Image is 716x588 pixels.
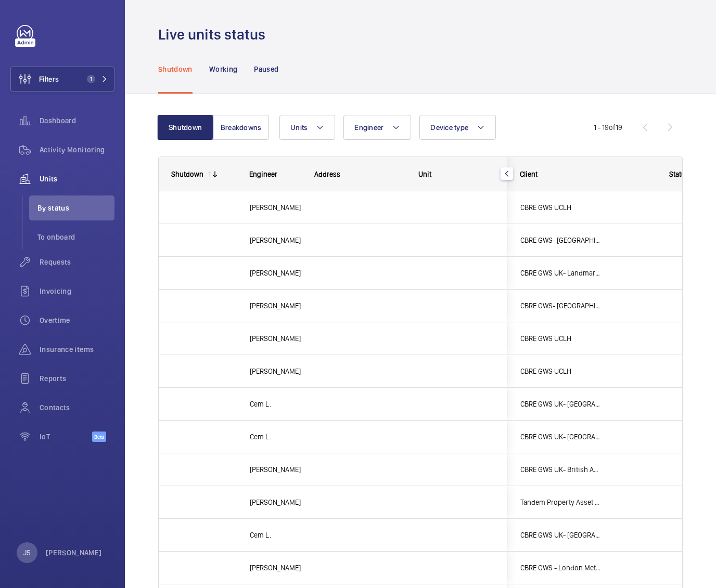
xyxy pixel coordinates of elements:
[250,267,301,279] span: [PERSON_NAME]
[87,75,95,83] span: 1
[249,170,277,178] span: Engineer
[40,174,114,184] span: Units
[418,170,495,178] div: Unit
[209,64,237,74] p: Working
[520,529,600,541] span: CBRE GWS UK- [GEOGRAPHIC_DATA] ([GEOGRAPHIC_DATA])
[520,202,600,214] span: CBRE GWS UCLH
[250,365,301,377] span: [PERSON_NAME]
[39,74,59,84] span: Filters
[40,432,92,442] span: IoT
[250,234,301,246] span: [PERSON_NAME]
[314,170,340,178] span: Address
[46,547,102,558] p: [PERSON_NAME]
[520,234,600,246] span: CBRE GWS- [GEOGRAPHIC_DATA] ([GEOGRAPHIC_DATA])
[40,402,114,413] span: Contacts
[520,333,600,345] span: CBRE GWS UCLH
[250,333,301,345] span: [PERSON_NAME]
[157,115,213,140] button: Shutdown
[520,365,600,377] span: CBRE GWS UCLH
[250,398,301,410] span: Cem L.
[520,398,600,410] span: CBRE GWS UK- [GEOGRAPHIC_DATA] ([GEOGRAPHIC_DATA])
[250,431,301,443] span: Cem L.
[37,203,114,213] span: By status
[354,123,383,132] span: Engineer
[520,300,600,312] span: CBRE GWS- [GEOGRAPHIC_DATA] ([GEOGRAPHIC_DATA])
[419,115,496,140] button: Device type
[520,562,600,574] span: CBRE GWS - London Met Uni
[158,25,272,44] h1: Live units status
[40,145,114,155] span: Activity Monitoring
[37,232,114,242] span: To onboard
[250,496,301,508] span: [PERSON_NAME]
[171,170,203,178] div: Shutdown
[213,115,269,140] button: Breakdowns
[430,123,468,132] span: Device type
[250,464,301,476] span: [PERSON_NAME]
[250,562,301,574] span: [PERSON_NAME]
[290,123,308,132] span: Units
[343,115,411,140] button: Engineer
[23,547,31,558] p: JS
[158,64,193,74] p: Shutdown
[250,202,301,214] span: [PERSON_NAME]
[594,124,622,131] span: 1 - 19 19
[520,464,600,476] span: CBRE GWS UK- British American Tobacco Globe House
[40,315,114,325] span: Overtime
[520,267,600,279] span: CBRE GWS UK- Landmark [GEOGRAPHIC_DATA]
[92,432,106,442] span: Beta
[520,496,600,508] span: Tandem Property Asset Management
[669,170,689,178] span: Status
[279,115,335,140] button: Units
[40,344,114,355] span: Insurance items
[520,170,538,178] span: Client
[40,373,114,384] span: Reports
[520,431,600,443] span: CBRE GWS UK- [GEOGRAPHIC_DATA] ([GEOGRAPHIC_DATA])
[609,123,616,132] span: of
[254,64,278,74] p: Paused
[250,529,301,541] span: Cem L.
[40,286,114,296] span: Invoicing
[250,300,301,312] span: [PERSON_NAME]
[40,257,114,267] span: Requests
[40,115,114,126] span: Dashboard
[10,67,114,92] button: Filters1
